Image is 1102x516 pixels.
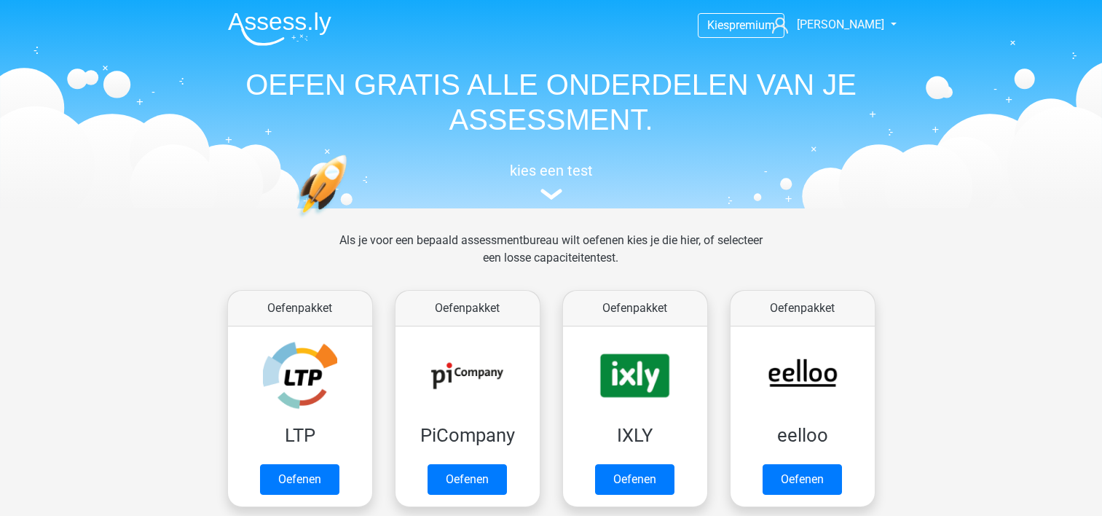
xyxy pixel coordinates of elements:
h5: kies een test [216,162,886,179]
span: premium [729,18,775,32]
a: Oefenen [260,464,339,495]
a: [PERSON_NAME] [766,16,886,34]
img: Assessly [228,12,331,46]
a: Oefenen [763,464,842,495]
a: Kiespremium [698,15,784,35]
img: oefenen [296,155,404,286]
a: Oefenen [428,464,507,495]
a: kies een test [216,162,886,200]
img: assessment [540,189,562,200]
div: Als je voor een bepaald assessmentbureau wilt oefenen kies je die hier, of selecteer een losse ca... [328,232,774,284]
span: Kies [707,18,729,32]
span: [PERSON_NAME] [797,17,884,31]
a: Oefenen [595,464,674,495]
h1: OEFEN GRATIS ALLE ONDERDELEN VAN JE ASSESSMENT. [216,67,886,137]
